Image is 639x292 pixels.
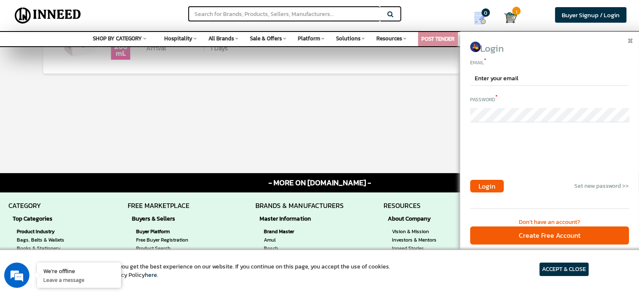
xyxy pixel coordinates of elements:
span: Platform [298,34,320,42]
strong: Product Industry [17,227,77,236]
article: ACCEPT & CLOSE [539,263,589,276]
span: Solutions [336,34,360,42]
span: 1 [512,7,521,15]
span: Login [479,181,495,191]
a: my Quotes 0 [463,8,504,28]
span: Total price (tax excl.) : [428,96,539,106]
span: All Brands [208,34,234,42]
a: Bosch [264,244,335,253]
p: Leave a message [43,276,115,284]
strong: Brand Master [264,227,335,236]
a: Set new password >> [574,182,629,190]
div: Don't have an account? [470,218,629,226]
img: Cart [504,11,517,24]
a: Free Buyer Registration [136,236,216,244]
span: 0 [481,8,490,17]
img: Inneed.Market [11,5,84,26]
a: Product Search [136,244,216,253]
a: Amul [264,236,335,244]
div: Create Free Account [470,226,629,245]
input: Search for Brands, Products, Sellers, Manufacturers... [188,6,380,21]
span: Cart Total : [428,122,539,134]
span: Total shipping : [428,109,539,119]
span: Login [480,41,504,55]
a: Buyer Signup / Login [555,7,626,23]
span: Hospitality [164,34,192,42]
span: Sale & Offers [250,34,282,42]
img: close icon [628,39,632,43]
a: Vision & Mission [392,227,443,236]
article: We use cookies to ensure you get the best experience on our website. If you continue on this page... [50,263,390,279]
iframe: reCAPTCHA [470,139,598,171]
div: Password [470,94,629,104]
img: Show My Quotes [474,12,486,24]
span: : [203,44,205,53]
a: Books & Stationery [17,244,77,253]
a: Bags, Belts & Wallets [17,236,77,244]
a: Cart 1 [504,8,510,27]
span: Resources [376,34,402,42]
strong: About Company [388,215,447,223]
span: SHOP BY CATEGORY [93,34,142,42]
strong: Buyer Platform [136,227,216,236]
button: Login [470,180,504,192]
img: login icon [470,42,481,52]
strong: Master Information [260,215,339,223]
a: Investors & Mentors [392,236,443,244]
span: Buyer Signup / Login [562,10,620,20]
strong: Top Categories [13,215,82,223]
input: Enter your email [470,71,629,86]
a: here [145,271,157,279]
div: We're offline [43,267,115,275]
span: - MORE ON [DOMAIN_NAME] - [268,177,371,188]
a: Inneed Stories [392,244,443,253]
strong: Buyers & Sellers [132,215,220,223]
div: Email [470,57,629,67]
a: POST TENDER [421,35,455,43]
